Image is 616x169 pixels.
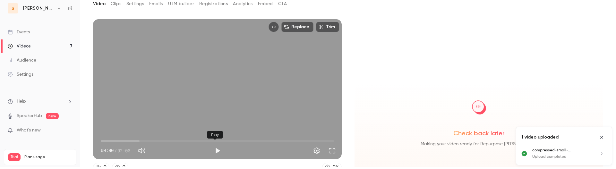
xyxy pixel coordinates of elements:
[269,22,279,32] button: Embed video
[46,113,59,119] span: new
[114,147,117,154] span: /
[310,144,323,157] button: Settings
[521,134,559,140] p: 1 video uploaded
[532,154,591,160] p: Upload completed
[532,148,607,160] a: compressed-small-BigBuckBunnyUpload completed
[532,148,591,153] p: compressed-small-BigBuckBunny
[8,43,30,49] div: Videos
[65,128,73,133] iframe: Noticeable Trigger
[596,132,607,142] button: Close uploads list
[421,140,537,148] span: Making your video ready for Repurpose [PERSON_NAME]
[8,57,36,63] div: Audience
[8,29,30,35] div: Events
[24,155,72,160] span: Plan usage
[326,144,338,157] button: Full screen
[23,5,54,12] h6: [PERSON_NAME]
[8,71,33,78] div: Settings
[101,147,130,154] div: 00:00
[281,22,313,32] button: Replace
[316,22,339,32] button: Trim
[17,127,41,134] span: What's new
[135,144,148,157] button: Mute
[8,98,73,105] li: help-dropdown-opener
[17,98,26,105] span: Help
[17,113,42,119] a: SpeakerHub
[207,131,223,139] div: Play
[12,5,14,12] span: s
[211,144,224,157] button: Play
[516,148,612,165] ul: Uploads list
[8,153,21,161] span: Trial
[453,129,505,138] span: Check back later
[117,147,130,154] span: 02:00
[101,147,114,154] span: 00:00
